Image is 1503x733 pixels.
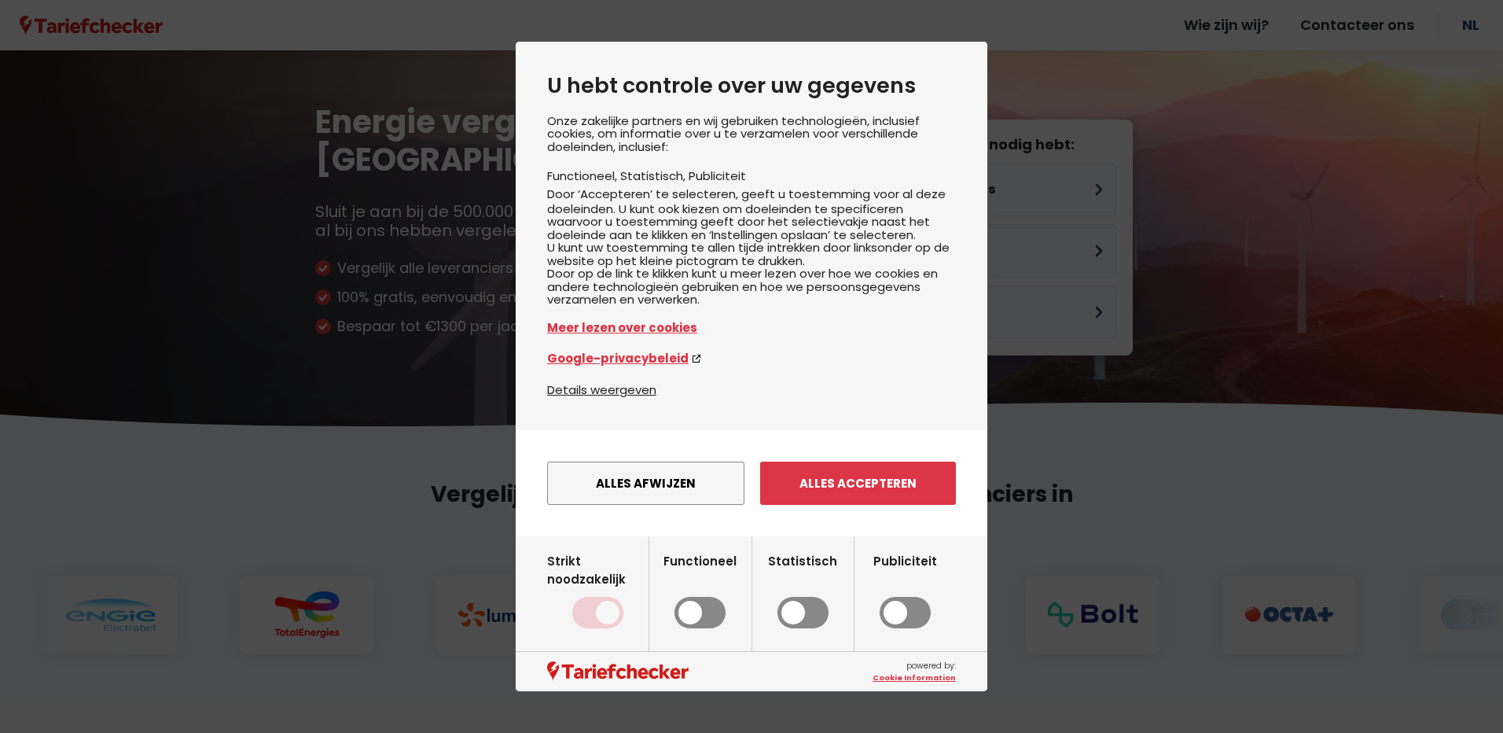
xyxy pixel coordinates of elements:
button: Alles afwijzen [547,462,744,505]
li: Statistisch [620,168,689,184]
div: Onze zakelijke partners en wij gebruiken technologieën, inclusief cookies, om informatie over u t... [547,115,956,381]
img: logo [547,661,689,681]
label: Strikt noodzakelijk [547,552,649,629]
a: Cookie Information [873,672,956,683]
span: powered by: [873,660,956,683]
label: Publiciteit [873,552,937,629]
li: Functioneel [547,168,620,184]
li: Publiciteit [689,168,746,184]
button: Details weergeven [547,381,656,399]
button: Alles accepteren [760,462,956,505]
h2: U hebt controle over uw gegevens [547,73,956,98]
div: menu [516,430,987,536]
a: Google-privacybeleid [547,349,956,367]
a: Meer lezen over cookies [547,319,956,337]
label: Functioneel [663,552,737,629]
label: Statistisch [768,552,837,629]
